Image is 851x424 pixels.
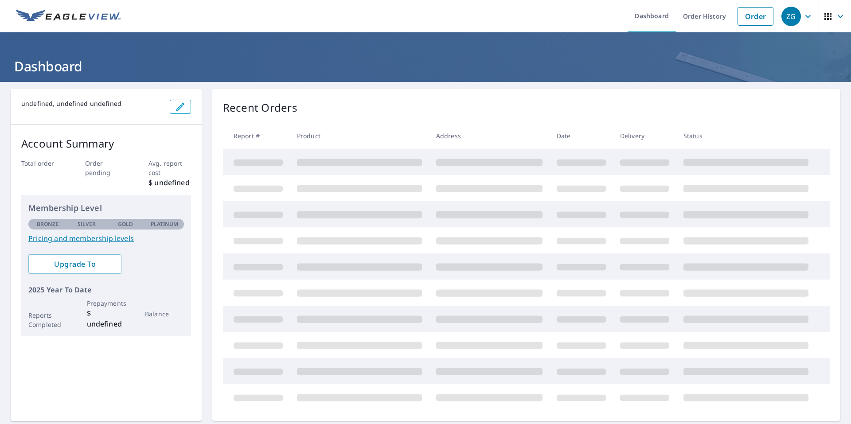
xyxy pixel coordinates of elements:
a: Order [738,7,773,26]
th: Address [429,123,550,149]
th: Product [290,123,429,149]
th: Date [550,123,613,149]
p: Recent Orders [223,100,297,116]
p: Bronze [37,220,59,228]
p: Avg. report cost [148,159,191,177]
p: Gold [118,220,133,228]
p: undefined, undefined undefined [21,100,163,108]
p: $ undefined [87,308,126,329]
a: Upgrade To [28,254,121,274]
p: Reports Completed [28,311,67,329]
img: EV Logo [16,10,121,23]
div: ZG [781,7,801,26]
p: $ undefined [148,177,191,188]
a: Pricing and membership levels [28,233,184,244]
p: Silver [78,220,96,228]
p: Platinum [151,220,179,228]
p: Order pending [85,159,128,177]
p: Balance [145,309,184,319]
p: Account Summary [21,136,191,152]
th: Delivery [613,123,676,149]
p: Prepayments [87,299,126,308]
th: Report # [223,123,290,149]
span: Upgrade To [35,259,114,269]
th: Status [676,123,816,149]
h1: Dashboard [11,57,840,75]
p: Membership Level [28,202,184,214]
p: 2025 Year To Date [28,284,184,295]
p: Total order [21,159,64,168]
